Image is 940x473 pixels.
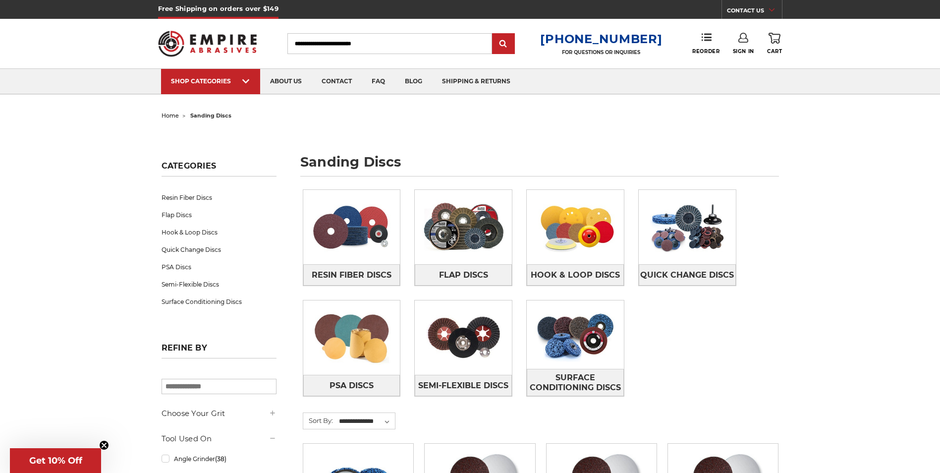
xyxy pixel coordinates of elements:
[260,69,312,94] a: about us
[415,193,512,261] img: Flap Discs
[162,112,179,119] a: home
[162,433,276,445] h5: Tool Used On
[767,48,782,55] span: Cart
[171,77,250,85] div: SHOP CATEGORIES
[395,69,432,94] a: blog
[99,440,109,450] button: Close teaser
[418,377,508,394] span: Semi-Flexible Discs
[639,193,736,261] img: Quick Change Discs
[337,414,395,429] select: Sort By:
[303,264,400,286] a: Resin Fiber Discs
[162,241,276,258] a: Quick Change Discs
[540,49,662,56] p: FOR QUESTIONS OR INQUIRIES
[162,293,276,310] a: Surface Conditioning Discs
[415,264,512,286] a: Flap Discs
[330,377,374,394] span: PSA Discs
[639,264,736,286] a: Quick Change Discs
[727,5,782,19] a: CONTACT US
[415,375,512,396] a: Semi-Flexible Discs
[439,267,488,284] span: Flap Discs
[162,206,276,224] a: Flap Discs
[162,258,276,276] a: PSA Discs
[527,300,624,369] img: Surface Conditioning Discs
[162,276,276,293] a: Semi-Flexible Discs
[527,369,623,396] span: Surface Conditioning Discs
[692,48,719,55] span: Reorder
[158,24,257,63] img: Empire Abrasives
[162,224,276,241] a: Hook & Loop Discs
[300,155,779,177] h1: sanding discs
[494,34,513,54] input: Submit
[692,33,719,54] a: Reorder
[162,161,276,177] h5: Categories
[162,189,276,206] a: Resin Fiber Discs
[215,455,226,463] span: (38)
[733,48,754,55] span: Sign In
[640,267,734,284] span: Quick Change Discs
[10,448,101,473] div: Get 10% OffClose teaser
[362,69,395,94] a: faq
[29,455,82,466] span: Get 10% Off
[312,69,362,94] a: contact
[540,32,662,46] a: [PHONE_NUMBER]
[162,450,276,468] a: Angle Grinder
[432,69,520,94] a: shipping & returns
[527,369,624,396] a: Surface Conditioning Discs
[303,413,333,428] label: Sort By:
[162,343,276,358] h5: Refine by
[415,303,512,372] img: Semi-Flexible Discs
[162,408,276,419] h5: Choose Your Grit
[303,375,400,396] a: PSA Discs
[527,193,624,261] img: Hook & Loop Discs
[303,193,400,261] img: Resin Fiber Discs
[303,303,400,372] img: PSA Discs
[312,267,391,284] span: Resin Fiber Discs
[527,264,624,286] a: Hook & Loop Discs
[190,112,231,119] span: sanding discs
[767,33,782,55] a: Cart
[531,267,620,284] span: Hook & Loop Discs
